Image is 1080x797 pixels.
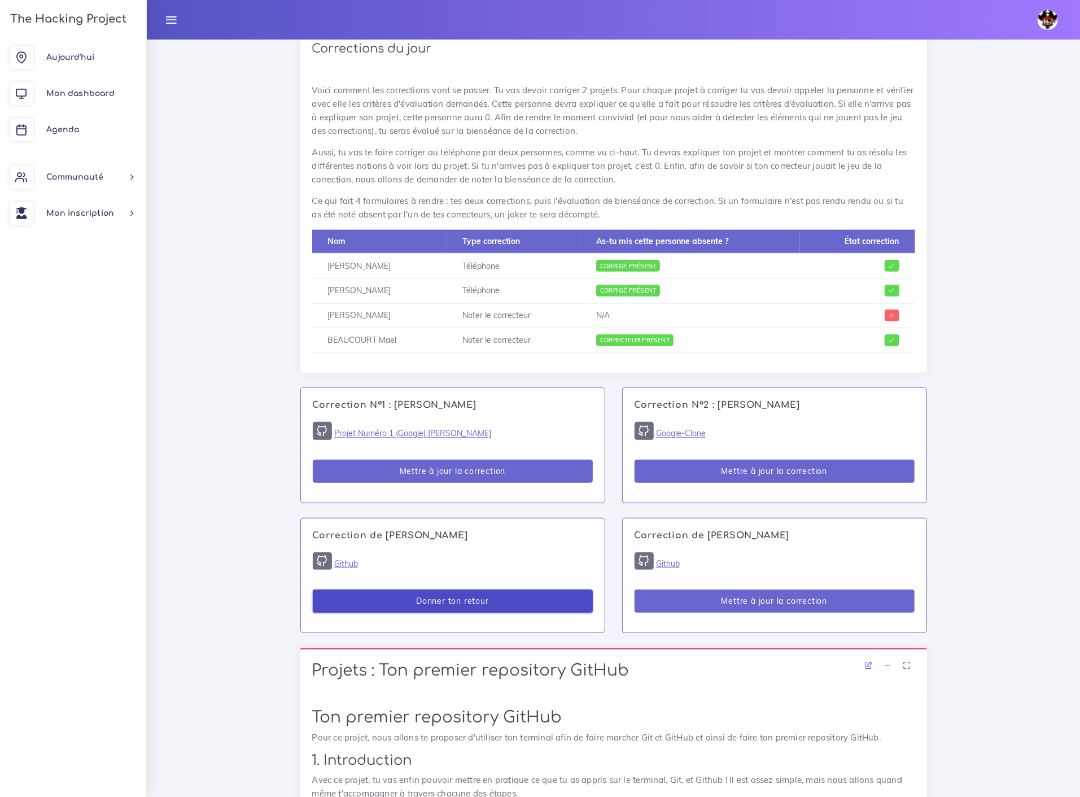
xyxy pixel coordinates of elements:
th: État correction [800,229,915,254]
td: [PERSON_NAME] [312,254,447,278]
td: [PERSON_NAME] [312,278,447,303]
a: Github [334,559,358,569]
span: Mon inscription [46,209,114,217]
span: Communauté [46,173,103,181]
button: Mettre à jour la correction [313,460,593,483]
p: Aussi, tu vas te faire corriger au téléphone par deux personnes, comme vu ci-haut. Tu devras expl... [312,146,915,186]
button: Mettre à jour la correction [635,590,915,613]
h3: Corrections du jour [312,42,915,56]
img: avatar [1038,10,1058,30]
td: [PERSON_NAME] [312,303,447,328]
a: Github [656,559,680,569]
h1: Projets : Ton premier repository GitHub [312,661,915,681]
p: Voici comment les corrections vont se passer. Tu vas devoir corriger 2 projets. Pour chaque proje... [312,84,915,138]
td: BEAUCOURT Mael [312,328,447,353]
span: Correcteur présent [596,334,674,346]
span: Aujourd'hui [46,53,94,62]
span: Corrigé présent [596,260,660,272]
h2: 1. Introduction [312,752,915,769]
th: Type correction [447,229,580,254]
p: Pour ce projet, nous allons te proposer d'utiliser ton terminal afin de faire marcher Git et GitH... [312,731,915,744]
h1: Ton premier repository GitHub [312,708,915,728]
td: Téléphone [447,254,580,278]
td: Noter le correcteur [447,303,580,328]
h4: Correction N°2 : [PERSON_NAME] [635,400,915,411]
h4: Correction de [PERSON_NAME] [635,530,915,541]
span: Agenda [46,125,79,134]
h3: The Hacking Project [7,13,126,25]
button: Donner ton retour [313,590,593,613]
td: Noter le correcteur [447,328,580,353]
button: Mettre à jour la correction [635,460,915,483]
span: Corrigé présent [596,285,660,297]
a: Projet Numéro 1 (Google) [PERSON_NAME] [334,429,491,439]
a: Google-Clone [656,429,706,439]
th: As-tu mis cette personne absente ? [580,229,800,254]
h4: Correction de [PERSON_NAME] [313,530,593,541]
span: Mon dashboard [46,89,115,98]
h4: Correction N°1 : [PERSON_NAME] [313,400,593,411]
th: Nom [312,229,447,254]
td: Téléphone [447,278,580,303]
p: Ce qui fait 4 formulaires à rendre : tes deux corrections, puis l'évaluation de bienséance de cor... [312,194,915,221]
td: N/A [580,303,800,328]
